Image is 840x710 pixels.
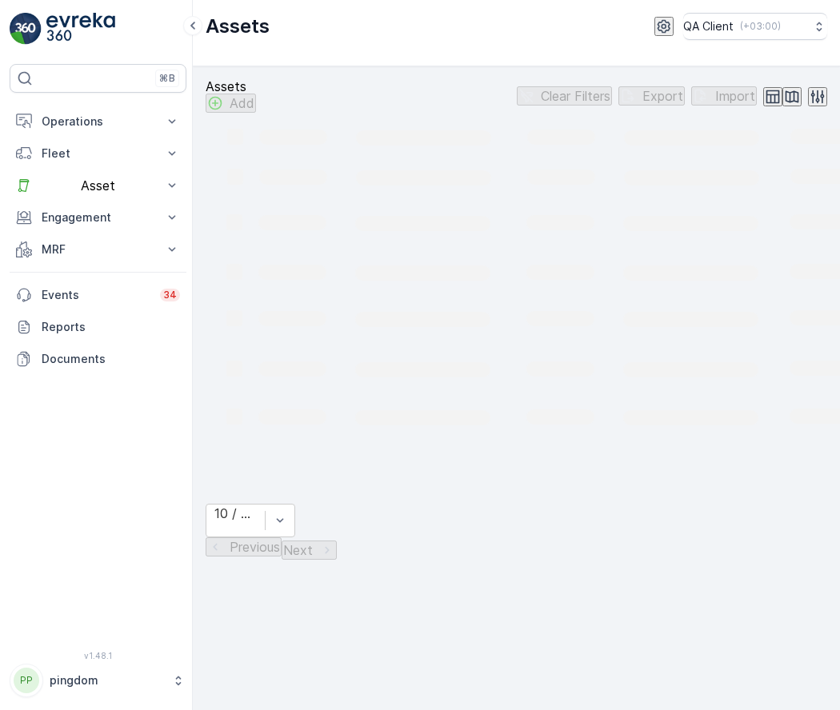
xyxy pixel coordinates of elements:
[42,209,154,225] p: Engagement
[10,311,186,343] a: Reports
[206,14,270,39] p: Assets
[42,351,180,367] p: Documents
[163,289,177,301] p: 34
[683,13,827,40] button: QA Client(+03:00)
[517,86,612,106] button: Clear Filters
[42,287,150,303] p: Events
[50,672,164,688] p: pingdom
[42,146,154,162] p: Fleet
[42,319,180,335] p: Reports
[715,89,755,103] p: Import
[10,664,186,697] button: PPpingdom
[10,651,186,660] span: v 1.48.1
[282,540,337,560] button: Next
[642,89,683,103] p: Export
[10,233,186,265] button: MRF
[42,114,154,130] p: Operations
[10,13,42,45] img: logo
[740,20,781,33] p: ( +03:00 )
[10,343,186,375] a: Documents
[683,18,734,34] p: QA Client
[691,86,757,106] button: Import
[541,89,610,103] p: Clear Filters
[230,96,254,110] p: Add
[10,279,186,311] a: Events34
[230,540,280,554] p: Previous
[46,13,115,45] img: logo_light-DOdMpM7g.png
[10,138,186,170] button: Fleet
[618,86,685,106] button: Export
[10,170,186,201] button: Asset
[42,241,154,257] p: MRF
[42,178,154,193] p: Asset
[214,506,257,521] div: 10 / Page
[14,668,39,693] div: PP
[159,72,175,85] p: ⌘B
[206,79,256,94] p: Assets
[10,106,186,138] button: Operations
[206,537,282,556] button: Previous
[206,94,256,113] button: Add
[283,543,313,557] p: Next
[10,201,186,233] button: Engagement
